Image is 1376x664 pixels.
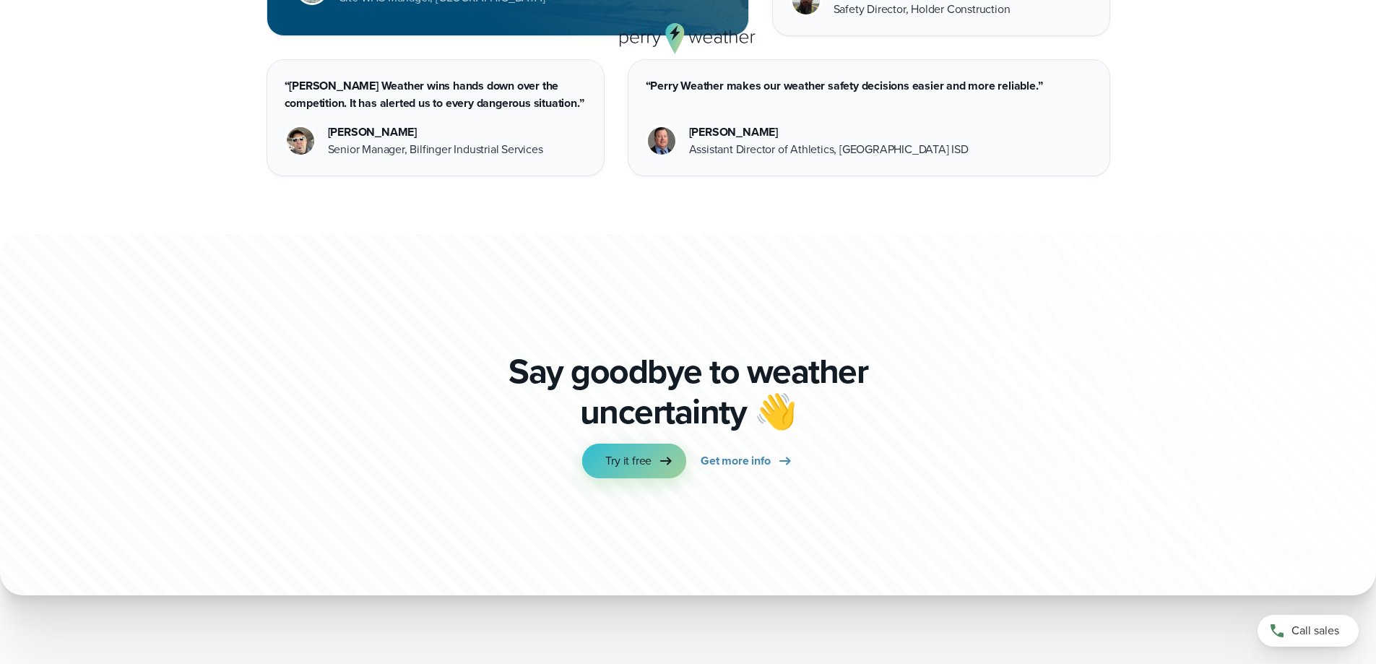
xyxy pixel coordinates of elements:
[689,141,969,158] div: Assistant Director of Athletics, [GEOGRAPHIC_DATA] ISD
[287,127,314,155] img: Jason Chelette Headshot Photo
[834,1,1011,18] div: Safety Director, Holder Construction
[1258,615,1359,647] a: Call sales
[646,77,1092,95] p: “Perry Weather makes our weather safety decisions easier and more reliable.”
[701,444,793,478] a: Get more info
[503,351,873,432] p: Say goodbye to weather uncertainty 👋
[328,141,543,158] div: Senior Manager, Bilfinger Industrial Services
[328,124,543,141] div: [PERSON_NAME]
[689,124,969,141] div: [PERSON_NAME]
[701,452,770,470] span: Get more info
[582,444,686,478] a: Try it free
[605,452,652,470] span: Try it free
[285,77,587,112] p: “[PERSON_NAME] Weather wins hands down over the competition. It has alerted us to every dangerous...
[1291,622,1339,639] span: Call sales
[648,127,675,155] img: Corey Eaton Dallas ISD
